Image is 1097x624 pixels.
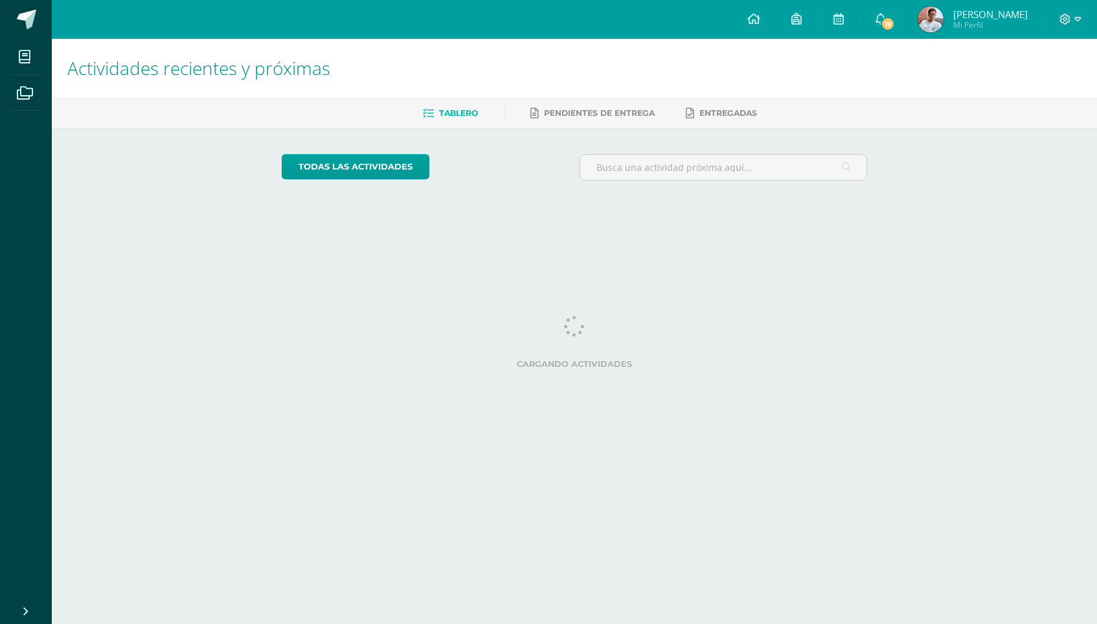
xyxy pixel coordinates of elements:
[423,103,478,124] a: Tablero
[282,154,429,179] a: todas las Actividades
[881,17,895,31] span: 19
[530,103,655,124] a: Pendientes de entrega
[953,8,1028,21] span: [PERSON_NAME]
[439,108,478,118] span: Tablero
[282,359,868,369] label: Cargando actividades
[686,103,757,124] a: Entregadas
[580,155,867,180] input: Busca una actividad próxima aquí...
[918,6,944,32] img: ade57d62763eec9c10161ce75fa50eb0.png
[67,56,330,80] span: Actividades recientes y próximas
[953,19,1028,30] span: Mi Perfil
[544,108,655,118] span: Pendientes de entrega
[699,108,757,118] span: Entregadas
